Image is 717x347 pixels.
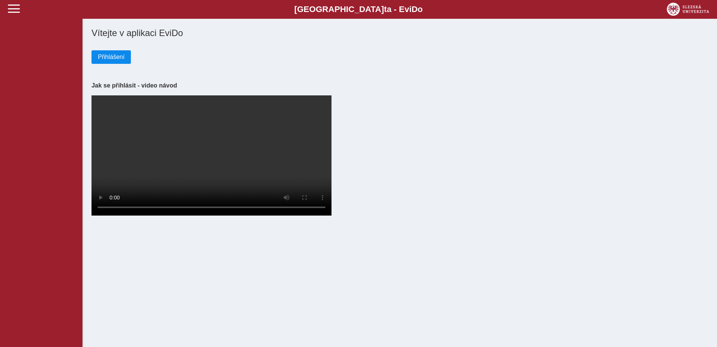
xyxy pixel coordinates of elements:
img: logo_web_su.png [667,3,709,16]
span: Přihlášení [98,54,124,60]
span: D [411,5,417,14]
h1: Vítejte v aplikaci EviDo [91,28,708,38]
button: Přihlášení [91,50,131,64]
h3: Jak se přihlásit - video návod [91,82,708,89]
span: t [384,5,387,14]
span: o [418,5,423,14]
video: Your browser does not support the video tag. [91,95,331,216]
b: [GEOGRAPHIC_DATA] a - Evi [22,5,694,14]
